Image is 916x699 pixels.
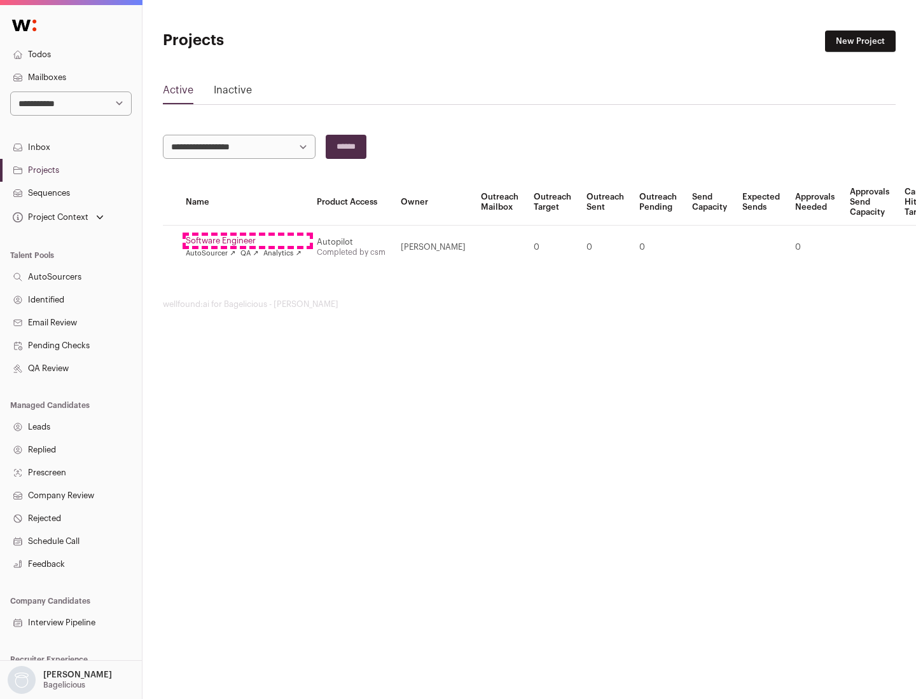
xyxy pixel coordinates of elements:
[842,179,897,226] th: Approvals Send Capacity
[178,179,309,226] th: Name
[10,212,88,222] div: Project Context
[684,179,735,226] th: Send Capacity
[163,299,896,309] footer: wellfound:ai for Bagelicious - [PERSON_NAME]
[632,226,684,269] td: 0
[788,226,842,269] td: 0
[240,248,258,259] a: QA ↗
[5,666,114,694] button: Open dropdown
[10,208,106,226] button: Open dropdown
[214,83,252,103] a: Inactive
[579,226,632,269] td: 0
[8,666,36,694] img: nopic.png
[526,226,579,269] td: 0
[309,179,393,226] th: Product Access
[393,179,473,226] th: Owner
[163,31,407,51] h1: Projects
[632,179,684,226] th: Outreach Pending
[5,13,43,38] img: Wellfound
[317,237,385,247] div: Autopilot
[186,248,235,259] a: AutoSourcer ↗
[735,179,788,226] th: Expected Sends
[393,226,473,269] td: [PERSON_NAME]
[317,248,385,256] a: Completed by csm
[263,248,301,259] a: Analytics ↗
[43,680,85,690] p: Bagelicious
[579,179,632,226] th: Outreach Sent
[825,31,896,52] a: New Project
[43,670,112,680] p: [PERSON_NAME]
[473,179,526,226] th: Outreach Mailbox
[526,179,579,226] th: Outreach Target
[163,83,193,103] a: Active
[186,236,302,246] a: Software Engineer
[788,179,842,226] th: Approvals Needed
